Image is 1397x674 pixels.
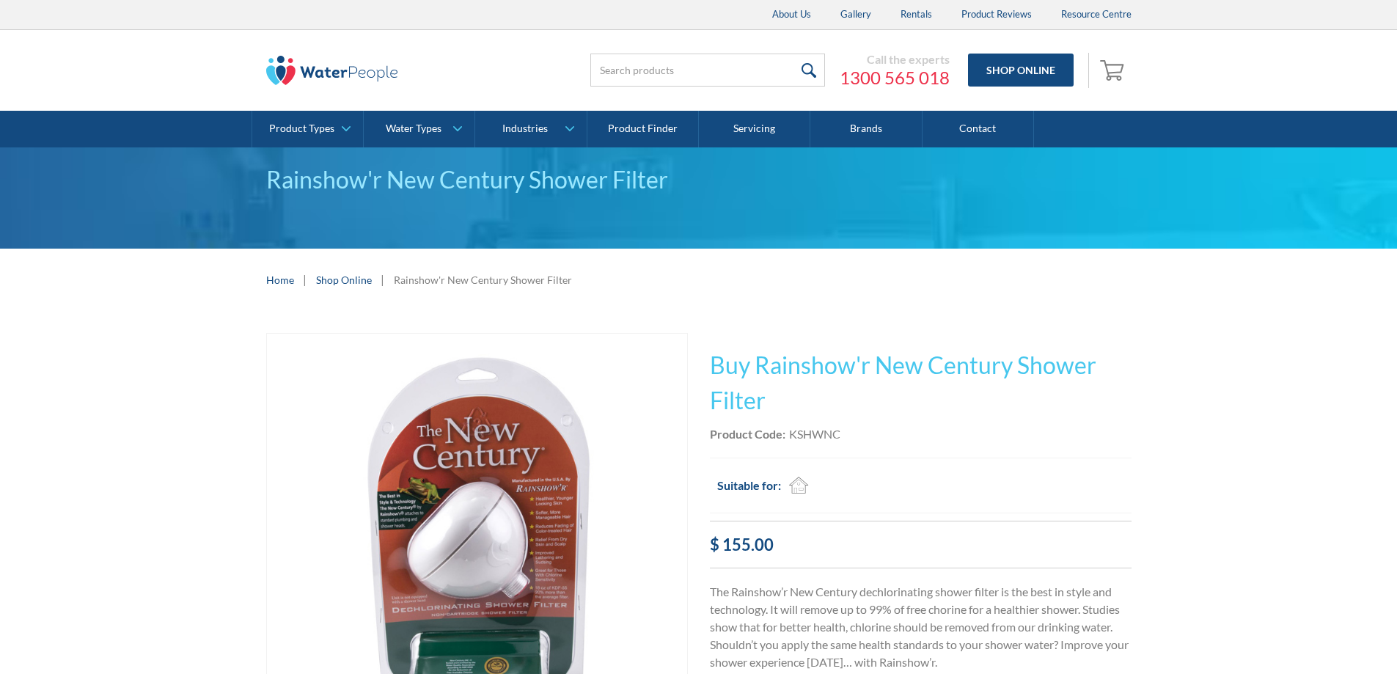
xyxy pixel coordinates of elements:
[717,477,781,494] h2: Suitable for:
[502,122,548,135] div: Industries
[1250,601,1397,674] iframe: podium webchat widget bubble
[266,162,1132,197] div: Rainshow'r New Century Shower Filter
[475,111,586,147] a: Industries
[840,67,950,89] a: 1300 565 018
[840,52,950,67] div: Call the experts
[810,111,922,147] a: Brands
[316,272,372,287] a: Shop Online
[710,532,1132,557] div: $ 155.00
[590,54,825,87] input: Search products
[699,111,810,147] a: Servicing
[394,272,572,287] div: Rainshow'r New Century Shower Filter
[364,111,474,147] a: Water Types
[587,111,699,147] a: Product Finder
[301,271,309,288] div: |
[252,111,363,147] a: Product Types
[710,348,1132,418] h1: Buy Rainshow'r New Century Shower Filter
[269,122,334,135] div: Product Types
[710,583,1132,671] p: The Rainshow’r New Century dechlorinating shower filter is the best in style and technology. It w...
[968,54,1074,87] a: Shop Online
[1148,443,1397,619] iframe: podium webchat widget prompt
[379,271,386,288] div: |
[266,56,398,85] img: The Water People
[266,272,294,287] a: Home
[386,122,441,135] div: Water Types
[789,425,840,443] div: KSHWNC
[923,111,1034,147] a: Contact
[1096,53,1132,88] a: Open empty cart
[710,427,785,441] strong: Product Code:
[1100,58,1128,81] img: shopping cart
